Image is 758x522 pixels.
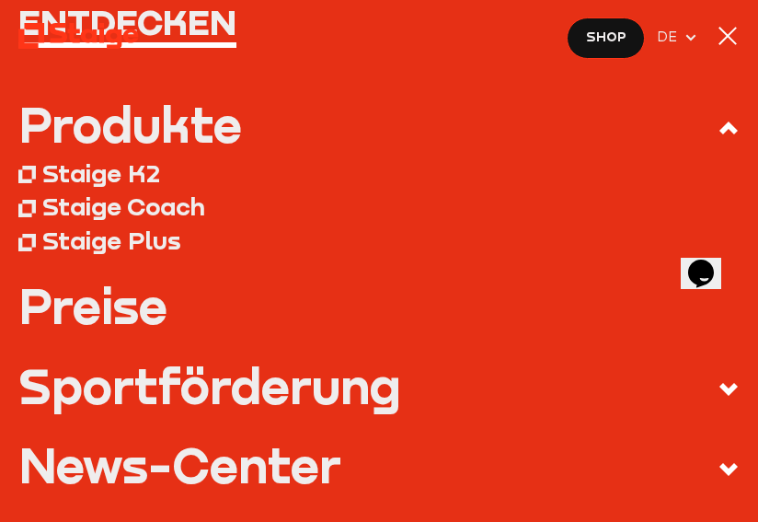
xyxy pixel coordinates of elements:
a: Staige K2 [18,156,741,190]
div: Staige Coach [42,191,205,222]
span: Shop [586,27,626,48]
div: Sportförderung [18,362,401,410]
div: News-Center [18,441,341,489]
a: Preise [18,282,741,330]
div: Staige K2 [42,158,160,189]
div: Staige Plus [42,226,181,256]
a: Shop [567,17,645,58]
iframe: chat widget [681,234,740,289]
a: Staige Coach [18,190,741,224]
div: Produkte [18,100,242,148]
span: DE [657,27,683,48]
a: Staige Plus [18,224,741,258]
